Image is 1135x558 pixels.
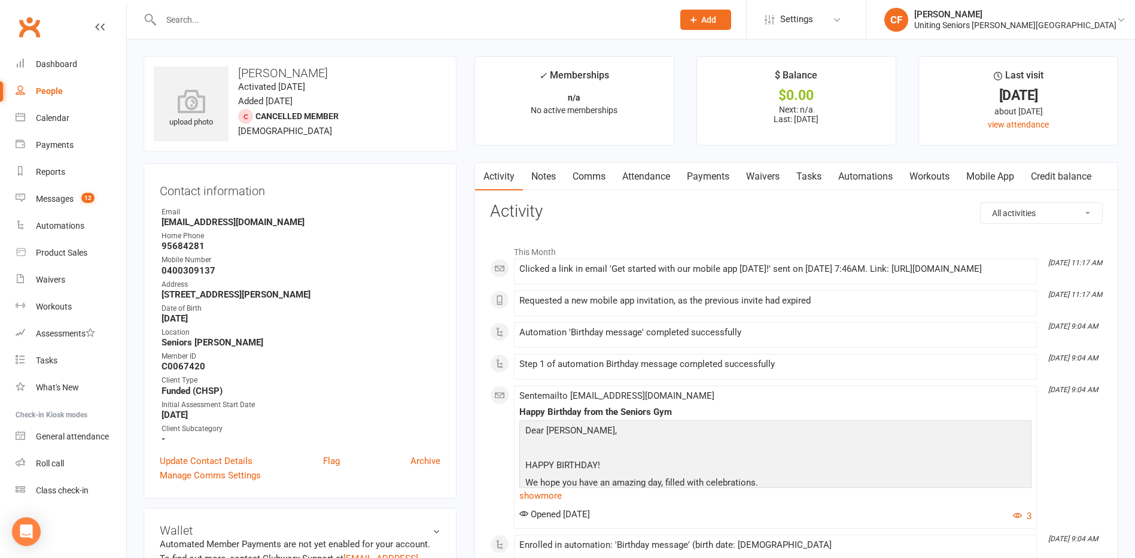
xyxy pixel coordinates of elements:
div: Uniting Seniors [PERSON_NAME][GEOGRAPHIC_DATA] [914,20,1116,31]
div: [DATE] [930,89,1107,102]
a: Automations [830,163,901,190]
h3: Contact information [160,180,440,198]
a: Attendance [614,163,678,190]
strong: - [162,433,440,444]
div: Client Type [162,375,440,386]
span: Sent email to [EMAIL_ADDRESS][DOMAIN_NAME] [519,390,714,401]
strong: Funded (CHSP) [162,386,440,396]
p: Next: n/a Last: [DATE] [708,105,885,124]
div: Home Phone [162,231,440,242]
strong: [EMAIL_ADDRESS][DOMAIN_NAME] [162,217,440,228]
span: , [615,425,617,436]
i: [DATE] 9:04 AM [1048,386,1098,394]
a: Notes [523,163,564,190]
strong: 95684281 [162,241,440,251]
div: Tasks [36,356,57,365]
i: ✓ [539,70,547,81]
div: People [36,86,63,96]
p: We hope you have an amazing day, filled with celebrations. [522,475,1029,493]
div: Enrolled in automation: 'Birthday message' (birth date: [DEMOGRAPHIC_DATA] [519,540,1031,550]
button: 3 [1013,509,1031,523]
div: Automation 'Birthday message' completed successfully [519,327,1031,338]
span: Cancelled member [255,111,339,121]
a: Tasks [16,347,126,374]
a: People [16,78,126,105]
div: $ Balance [775,68,817,89]
div: Automations [36,221,84,231]
div: Address [162,279,440,290]
div: Location [162,327,440,338]
div: Workouts [36,302,72,311]
i: [DATE] 9:04 AM [1048,322,1098,330]
a: Mobile App [958,163,1023,190]
a: Archive [410,454,440,468]
a: Class kiosk mode [16,477,126,504]
li: This Month [490,239,1103,259]
p: Dear [PERSON_NAME] [522,423,1029,441]
a: Workouts [16,293,126,320]
i: [DATE] 9:04 AM [1048,535,1098,543]
a: Reports [16,159,126,186]
a: General attendance kiosk mode [16,423,126,450]
a: Product Sales [16,239,126,266]
i: [DATE] 11:17 AM [1048,259,1102,267]
div: Waivers [36,275,65,284]
strong: 0400309137 [162,265,440,276]
a: Manage Comms Settings [160,468,261,483]
div: Calendar [36,113,69,123]
div: Payments [36,140,74,150]
a: Credit balance [1023,163,1100,190]
a: view attendance [988,120,1049,129]
a: Dashboard [16,51,126,78]
div: Open Intercom Messenger [12,517,41,546]
div: Email [162,207,440,218]
a: Waivers [16,266,126,293]
div: Class check-in [36,486,89,495]
a: Messages 12 [16,186,126,213]
a: Update Contact Details [160,454,252,468]
span: Settings [780,6,813,33]
strong: n/a [568,93,580,102]
strong: [DATE] [162,410,440,420]
div: upload photo [154,89,229,129]
time: Activated [DATE] [238,81,305,92]
div: Date of Birth [162,303,440,314]
strong: [DATE] [162,313,440,324]
a: Clubworx [14,12,44,42]
div: Messages [36,194,74,204]
div: Assessments [36,329,95,338]
h3: Activity [490,202,1103,221]
a: Payments [678,163,738,190]
div: Initial Assessment Start Date [162,399,440,411]
a: Assessments [16,320,126,347]
div: Mobile Number [162,254,440,266]
a: Tasks [788,163,830,190]
p: HAPPY BIRTHDAY! [522,458,1029,475]
h3: Wallet [160,524,440,537]
div: Last visit [994,68,1043,89]
a: Waivers [738,163,788,190]
span: No active memberships [531,105,617,115]
div: Roll call [36,459,64,468]
input: Search... [157,11,665,28]
time: Added [DATE] [238,96,293,107]
div: CF [884,8,908,32]
div: about [DATE] [930,105,1107,118]
a: Payments [16,132,126,159]
h3: [PERSON_NAME] [154,66,446,80]
strong: Seniors [PERSON_NAME] [162,337,440,348]
div: Reports [36,167,65,177]
a: Roll call [16,450,126,477]
a: Workouts [901,163,958,190]
a: What's New [16,374,126,401]
div: Step 1 of automation Birthday message completed successfully [519,359,1031,369]
span: Opened [DATE] [519,509,590,520]
div: $0.00 [708,89,885,102]
i: [DATE] 9:04 AM [1048,354,1098,362]
div: Requested a new mobile app invitation, as the previous invite had expired [519,296,1031,306]
div: Client Subcategory [162,423,440,435]
div: Member ID [162,351,440,362]
a: Calendar [16,105,126,132]
span: 12 [81,193,95,203]
div: Happy Birthday from the Seniors Gym [519,407,1031,417]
